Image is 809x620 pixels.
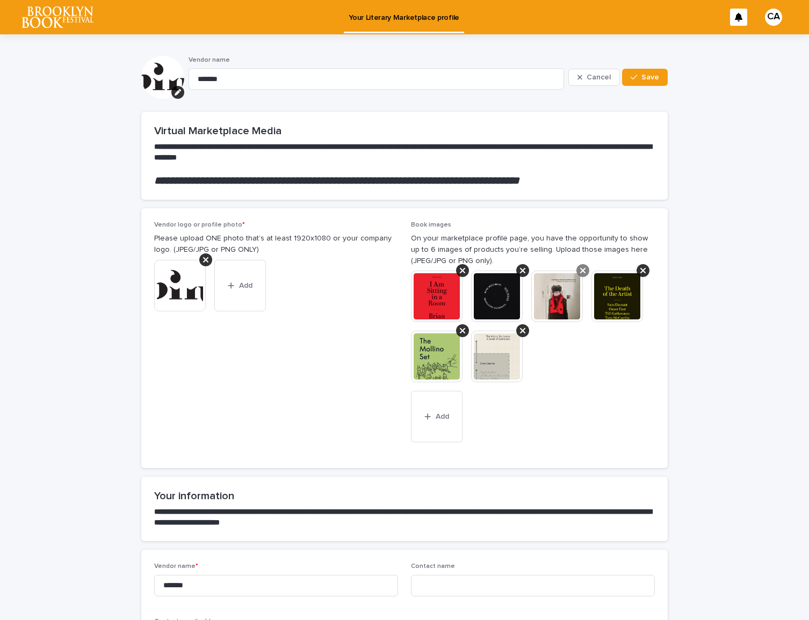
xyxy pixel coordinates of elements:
span: Vendor name [189,57,230,63]
span: Vendor logo or profile photo [154,222,245,228]
p: On your marketplace profile page, you have the opportunity to show up to 6 images of products you... [411,233,655,266]
p: Please upload ONE photo that’s at least 1920x1080 or your company logo. (JPEG/JPG or PNG ONLY) [154,233,398,256]
button: Add [214,260,266,311]
h2: Your information [154,490,655,502]
span: Vendor name [154,563,198,570]
span: Book images [411,222,451,228]
span: Cancel [587,74,611,81]
h2: Virtual Marketplace Media [154,125,655,137]
span: Save [641,74,659,81]
button: Save [622,69,668,86]
span: Add [436,413,449,420]
button: Add [411,391,463,442]
div: CA [765,9,782,26]
span: Add [239,282,252,289]
img: l65f3yHPToSKODuEVUav [21,6,93,28]
button: Cancel [568,69,620,86]
span: Contact name [411,563,455,570]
